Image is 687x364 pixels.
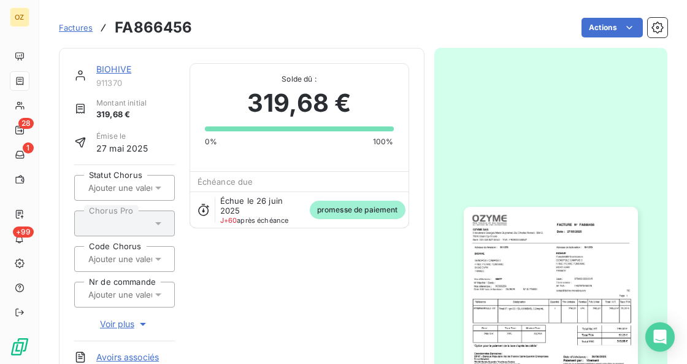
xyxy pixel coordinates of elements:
span: Factures [59,23,93,33]
span: Solde dû : [205,74,394,85]
span: 28 [18,118,34,129]
span: Voir plus [100,318,149,330]
a: BIOHIVE [96,64,131,74]
span: après échéance [220,217,289,224]
span: Émise le [96,131,148,142]
a: Avoirs associés [96,351,159,363]
a: 1 [10,145,29,165]
span: 319,68 € [96,109,147,121]
span: 319,68 € [247,85,351,122]
input: Ajouter une valeur [87,254,210,265]
span: promesse de paiement [310,201,405,219]
span: Échue le 26 juin 2025 [220,196,300,215]
span: 911370 [96,78,175,88]
a: Factures [59,21,93,34]
div: OZ [10,7,29,27]
span: 1 [23,142,34,153]
button: Voir plus [74,317,175,331]
span: Échéance due [198,177,253,187]
span: +99 [13,227,34,238]
input: Ajouter une valeur [87,182,210,193]
span: J+60 [220,216,237,225]
a: 28 [10,120,29,140]
button: Actions [581,18,643,37]
img: Logo LeanPay [10,337,29,357]
div: Open Intercom Messenger [645,322,675,352]
span: 100% [373,136,394,147]
span: 0% [205,136,217,147]
span: Montant initial [96,98,147,109]
h3: FA866456 [115,17,192,39]
input: Ajouter une valeur [87,289,210,300]
span: 27 mai 2025 [96,142,148,155]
